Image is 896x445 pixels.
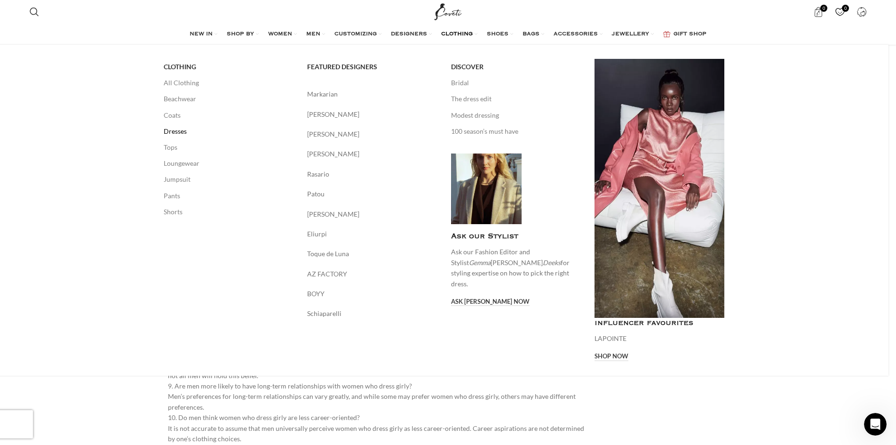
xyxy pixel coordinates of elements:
[307,169,437,179] a: Rasario
[307,249,437,259] a: Toque de Luna
[612,31,649,38] span: JEWELLERY
[469,259,491,267] em: Gemma
[595,318,724,329] h4: influencer favourites
[451,231,581,242] h4: Ask our Stylist
[307,209,437,219] a: [PERSON_NAME]
[227,25,259,44] a: SHOP BY
[554,25,603,44] a: ACCESSORIES
[164,63,196,71] span: CLOTHING
[307,63,377,71] span: FEATURED DESIGNERS
[663,25,706,44] a: GIFT SHOP
[612,25,654,44] a: JEWELLERY
[164,171,293,187] a: Jumpsuit
[164,91,293,107] a: Beachwear
[820,5,827,12] span: 0
[307,289,437,299] a: BOYY
[164,123,293,139] a: Dresses
[451,298,530,307] a: Ask [PERSON_NAME] now
[334,25,381,44] a: CUSTOMIZING
[441,31,473,38] span: CLOTHING
[842,5,849,12] span: 0
[451,75,581,91] a: Bridal
[307,269,437,279] a: AZ FACTORY
[451,247,581,289] p: Ask our Fashion Editor and Stylist [PERSON_NAME] for styling expertise on how to pick the right d...
[523,25,544,44] a: BAGS
[190,25,217,44] a: NEW IN
[268,25,297,44] a: WOMEN
[334,31,377,38] span: CUSTOMIZING
[451,154,522,224] img: Shop by Category Coveti
[595,333,724,344] p: LAPOINTE
[432,7,464,15] a: Site logo
[830,2,849,21] a: 0
[543,259,561,267] em: Deeks
[307,129,437,139] a: [PERSON_NAME]
[25,25,872,44] div: Main navigation
[25,2,44,21] a: Search
[809,2,828,21] a: 0
[451,107,581,123] a: Modest dressing
[164,139,293,155] a: Tops
[595,353,628,361] a: Shop now
[441,25,477,44] a: CLOTHING
[451,63,484,71] span: DISCOVER
[595,59,724,318] a: Banner link
[391,31,427,38] span: DESIGNERS
[307,308,437,319] a: Schiaparelli
[864,413,887,436] iframe: Intercom live chat
[307,149,437,159] a: [PERSON_NAME]
[307,229,437,239] a: Eliurpi
[164,204,293,220] a: Shorts
[164,188,293,204] a: Pants
[306,25,325,44] a: MEN
[830,2,849,21] div: My Wishlist
[554,31,598,38] span: ACCESSORIES
[164,107,293,123] a: Coats
[164,155,293,171] a: Loungewear
[268,31,292,38] span: WOMEN
[190,31,213,38] span: NEW IN
[227,31,254,38] span: SHOP BY
[451,91,581,107] a: The dress edit
[307,89,437,99] a: Markarian
[164,75,293,91] a: All Clothing
[487,31,508,38] span: SHOES
[307,189,437,199] a: Patou
[307,109,437,120] a: [PERSON_NAME]
[451,123,581,139] a: 100 season’s must have
[663,31,670,37] img: GiftBag
[487,25,513,44] a: SHOES
[391,25,432,44] a: DESIGNERS
[306,31,320,38] span: MEN
[674,31,706,38] span: GIFT SHOP
[523,31,539,38] span: BAGS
